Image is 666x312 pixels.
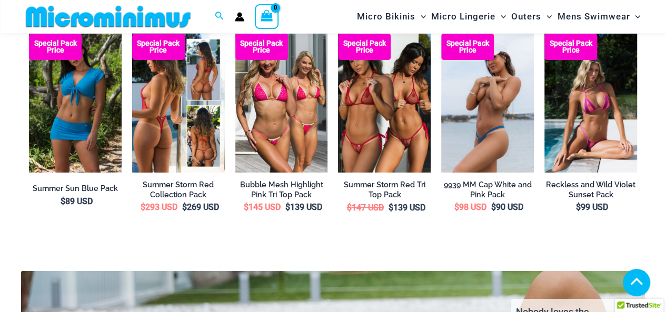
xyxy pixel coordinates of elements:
a: Summer Storm Red Tri Top Pack [338,180,431,199]
span: $ [244,202,248,212]
a: Reckless and Wild Violet Sunset Pack [544,180,637,199]
a: OutersMenu ToggleMenu Toggle [509,3,554,30]
bdi: 293 USD [141,202,177,212]
a: Summer Storm Red Tri Top Pack F Summer Storm Red Tri Top Pack BSummer Storm Red Tri Top Pack B [338,34,431,173]
a: Account icon link [235,12,244,22]
img: Summer Storm Red Tri Top Pack F [338,34,431,173]
span: Menu Toggle [495,3,506,30]
a: Micro LingerieMenu ToggleMenu Toggle [429,3,509,30]
img: Summer Sun Blue 9116 Top 522 Skirt 14 [29,34,122,173]
a: Rebel Cap WhiteElectric Blue 9939 Cap 09 Rebel Cap Hot PinkElectric Blue 9939 Cap 15Rebel Cap Hot... [441,34,534,173]
b: Special Pack Price [441,40,494,54]
bdi: 145 USD [244,202,281,212]
a: Summer Sun Blue Pack [29,184,122,194]
span: $ [576,202,581,212]
span: Outers [511,3,541,30]
span: $ [491,202,496,212]
b: Special Pack Price [338,40,391,54]
a: Summer Storm Red Collection Pack F Summer Storm Red Collection Pack BSummer Storm Red Collection ... [132,34,225,173]
span: Micro Lingerie [431,3,495,30]
a: Tri Top Pack F Tri Top Pack BTri Top Pack B [235,34,328,173]
nav: Site Navigation [353,2,645,32]
bdi: 89 USD [61,196,93,206]
a: View Shopping Cart, empty [255,4,279,28]
bdi: 147 USD [346,203,383,213]
span: $ [454,202,459,212]
img: Summer Storm Red Collection Pack B [132,34,225,173]
span: $ [285,202,290,212]
span: Menu Toggle [541,3,552,30]
bdi: 98 USD [454,202,486,212]
a: Summer Storm Red Collection Pack [132,180,225,199]
a: Reckless and Wild Violet Sunset 306 Top 466 Bottom 06 Reckless and Wild Violet Sunset 306 Top 466... [544,34,637,173]
b: Special Pack Price [29,40,82,54]
span: $ [61,196,65,206]
a: Micro BikinisMenu ToggleMenu Toggle [354,3,429,30]
a: 9939 MM Cap White and Pink Pack [441,180,534,199]
span: $ [182,202,187,212]
b: Special Pack Price [132,40,185,54]
img: Reckless and Wild Violet Sunset 306 Top 466 Bottom 06 [544,34,637,173]
span: $ [388,203,393,213]
span: Menu Toggle [630,3,640,30]
b: Special Pack Price [544,40,597,54]
a: Mens SwimwearMenu ToggleMenu Toggle [554,3,643,30]
b: Special Pack Price [235,40,288,54]
img: MM SHOP LOGO FLAT [22,5,195,28]
bdi: 99 USD [576,202,608,212]
span: Micro Bikinis [357,3,415,30]
a: Bubble Mesh Highlight Pink Tri Top Pack [235,180,328,199]
bdi: 90 USD [491,202,523,212]
span: $ [346,203,351,213]
bdi: 269 USD [182,202,219,212]
span: $ [141,202,145,212]
a: Search icon link [215,10,224,23]
img: Tri Top Pack F [235,34,328,173]
bdi: 139 USD [388,203,425,213]
span: Mens Swimwear [557,3,630,30]
img: Rebel Cap WhiteElectric Blue 9939 Cap 09 [441,34,534,173]
bdi: 139 USD [285,202,322,212]
a: Summer Sun Blue 9116 Top 522 Skirt 14 Summer Sun Blue 9116 Top 522 Skirt 04Summer Sun Blue 9116 T... [29,34,122,173]
span: Menu Toggle [415,3,426,30]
